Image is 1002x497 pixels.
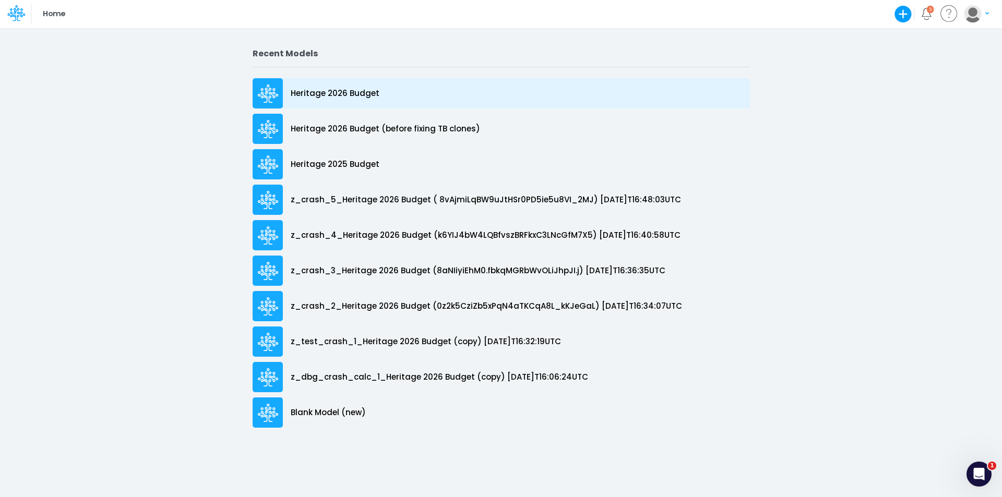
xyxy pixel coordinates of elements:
span: 1 [988,462,996,470]
p: z_crash_5_Heritage 2026 Budget ( 8vAjmiLqBW9uJtHSr0PD5ie5u8VI_2MJ) [DATE]T16:48:03UTC [291,194,681,206]
p: z_crash_2_Heritage 2026 Budget (0z2k5CziZb5xPqN4aTKCqA8L_kKJeGaL) [DATE]T16:34:07UTC [291,300,682,312]
iframe: Intercom live chat [967,462,992,487]
p: Heritage 2026 Budget (before fixing TB clones) [291,123,480,135]
a: Heritage 2026 Budget [253,76,750,111]
a: Heritage 2025 Budget [253,147,750,182]
a: z_crash_4_Heritage 2026 Budget (k6YIJ4bW4LQBfvszBRFkxC3LNcGfM7X5) [DATE]T16:40:58UTC [253,217,750,253]
p: Heritage 2025 Budget [291,159,379,171]
p: Blank Model (new) [291,407,366,419]
a: z_crash_3_Heritage 2026 Budget (8aNIiyiEhM0.fbkqMGRbWvOLiJhpJI.j) [DATE]T16:36:35UTC [253,253,750,288]
p: Heritage 2026 Budget [291,88,379,100]
a: z_crash_2_Heritage 2026 Budget (0z2k5CziZb5xPqN4aTKCqA8L_kKJeGaL) [DATE]T16:34:07UTC [253,288,750,324]
p: z_dbg_crash_calc_1_Heritage 2026 Budget (copy) [DATE]T16:06:24UTC [291,371,588,383]
a: z_dbg_crash_calc_1_Heritage 2026 Budget (copy) [DATE]T16:06:24UTC [253,359,750,395]
p: z_test_crash_1_Heritage 2026 Budget (copy) [DATE]T16:32:19UTC [291,336,561,348]
a: Notifications [921,8,933,20]
h2: Recent Models [253,49,750,58]
a: z_test_crash_1_Heritage 2026 Budget (copy) [DATE]T16:32:19UTC [253,324,750,359]
a: Heritage 2026 Budget (before fixing TB clones) [253,111,750,147]
div: 3 unread items [929,7,932,11]
p: z_crash_3_Heritage 2026 Budget (8aNIiyiEhM0.fbkqMGRbWvOLiJhpJI.j) [DATE]T16:36:35UTC [291,265,665,277]
a: z_crash_5_Heritage 2026 Budget ( 8vAjmiLqBW9uJtHSr0PD5ie5u8VI_2MJ) [DATE]T16:48:03UTC [253,182,750,217]
p: z_crash_4_Heritage 2026 Budget (k6YIJ4bW4LQBfvszBRFkxC3LNcGfM7X5) [DATE]T16:40:58UTC [291,229,681,241]
p: Home [43,8,65,20]
a: Blank Model (new) [253,395,750,430]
